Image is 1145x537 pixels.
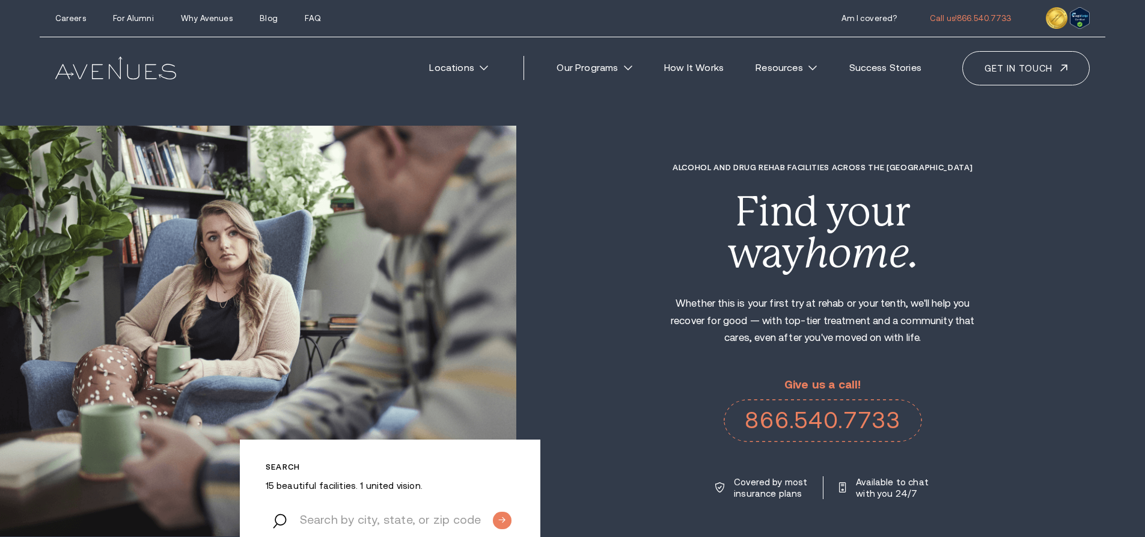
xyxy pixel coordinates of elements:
[305,14,320,23] a: FAQ
[1070,7,1090,29] img: Verify Approval for www.avenuesrecovery.com
[715,476,808,499] a: Covered by most insurance plans
[1070,11,1090,22] a: Verify LegitScript Approval for www.avenuesrecovery.com
[659,295,986,347] p: Whether this is your first try at rehab or your tenth, we'll help you recover for good — with top...
[417,55,501,81] a: Locations
[659,191,986,274] div: Find your way
[260,14,278,23] a: Blog
[841,14,897,23] a: Am I covered?
[839,476,930,499] a: Available to chat with you 24/7
[856,476,930,499] p: Available to chat with you 24/7
[837,55,933,81] a: Success Stories
[55,14,86,23] a: Careers
[652,55,736,81] a: How It Works
[930,14,1012,23] a: Call us!866.540.7733
[962,51,1090,85] a: Get in touch
[724,379,922,391] p: Give us a call!
[266,462,515,471] p: Search
[804,229,918,277] i: home.
[724,399,922,441] a: 866.540.7733
[181,14,232,23] a: Why Avenues
[734,476,808,499] p: Covered by most insurance plans
[493,512,511,529] input: Submit
[113,14,153,23] a: For Alumni
[659,163,986,172] h1: Alcohol and Drug Rehab Facilities across the [GEOGRAPHIC_DATA]
[266,480,515,491] p: 15 beautiful facilities. 1 united vision.
[545,55,644,81] a: Our Programs
[743,55,829,81] a: Resources
[957,14,1012,23] span: 866.540.7733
